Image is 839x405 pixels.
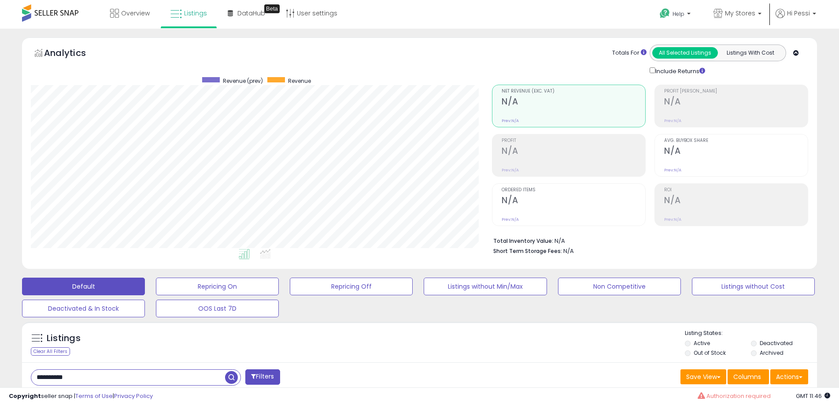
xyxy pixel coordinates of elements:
a: Hi Pessi [776,9,816,29]
small: Prev: N/A [502,217,519,222]
div: Totals For [612,49,647,57]
span: Overview [121,9,150,18]
h2: N/A [664,195,808,207]
button: Actions [770,369,808,384]
div: Clear All Filters [31,347,70,356]
a: Privacy Policy [114,392,153,400]
small: Prev: N/A [664,217,681,222]
h2: N/A [502,97,645,108]
button: Filters [245,369,280,385]
span: Profit [502,138,645,143]
span: Revenue [288,77,311,85]
button: Default [22,278,145,295]
label: Active [694,339,710,347]
label: Deactivated [760,339,793,347]
span: Avg. Buybox Share [664,138,808,143]
span: N/A [563,247,574,255]
div: Tooltip anchor [264,4,280,13]
span: Listings [184,9,207,18]
span: My Stores [725,9,755,18]
small: Prev: N/A [502,167,519,173]
span: Ordered Items [502,188,645,193]
button: Repricing On [156,278,279,295]
button: Save View [680,369,726,384]
button: Columns [728,369,769,384]
small: Prev: N/A [664,167,681,173]
h2: N/A [664,146,808,158]
p: Listing States: [685,329,817,338]
button: All Selected Listings [652,47,718,59]
label: Out of Stock [694,349,726,357]
a: Terms of Use [75,392,113,400]
span: Hi Pessi [787,9,810,18]
b: Total Inventory Value: [493,237,553,245]
button: Listings With Cost [717,47,783,59]
a: Help [653,1,699,29]
strong: Copyright [9,392,41,400]
small: Prev: N/A [502,118,519,123]
span: DataHub [237,9,265,18]
span: Authorization required [706,392,771,400]
div: Include Returns [643,66,716,76]
h2: N/A [502,195,645,207]
span: Columns [733,372,761,381]
span: Net Revenue (Exc. VAT) [502,89,645,94]
button: Non Competitive [558,278,681,295]
span: ROI [664,188,808,193]
button: Listings without Min/Max [424,278,547,295]
span: Revenue (prev) [223,77,263,85]
h5: Analytics [44,47,103,61]
li: N/A [493,235,802,245]
h5: Listings [47,332,81,345]
small: Prev: N/A [664,118,681,123]
button: Repricing Off [290,278,413,295]
div: seller snap | | [9,392,153,401]
button: Deactivated & In Stock [22,300,145,317]
span: Help [673,10,684,18]
span: 2025-09-16 11:46 GMT [796,392,830,400]
label: Archived [760,349,784,357]
button: OOS Last 7D [156,300,279,317]
button: Listings without Cost [692,278,815,295]
h2: N/A [664,97,808,108]
h2: N/A [502,146,645,158]
i: Get Help [659,8,670,19]
span: Profit [PERSON_NAME] [664,89,808,94]
b: Short Term Storage Fees: [493,247,562,255]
